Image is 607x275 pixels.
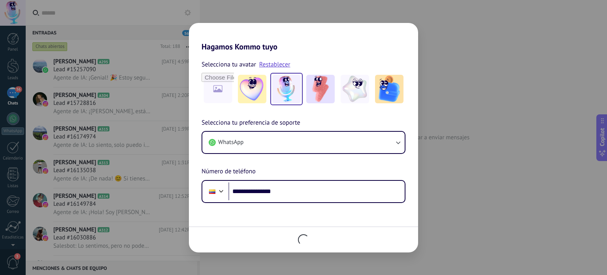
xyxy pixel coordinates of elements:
[205,183,220,200] div: Colombia: + 57
[202,167,256,177] span: Número de teléfono
[341,75,369,103] img: -4.jpeg
[259,61,290,68] a: Restablecer
[375,75,403,103] img: -5.jpeg
[202,118,300,128] span: Selecciona tu preferencia de soporte
[306,75,335,103] img: -3.jpeg
[189,23,418,51] h2: Hagamos Kommo tuyo
[218,138,243,146] span: WhatsApp
[202,59,256,70] span: Selecciona tu avatar
[272,75,301,103] img: -2.jpeg
[238,75,266,103] img: -1.jpeg
[202,132,405,153] button: WhatsApp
